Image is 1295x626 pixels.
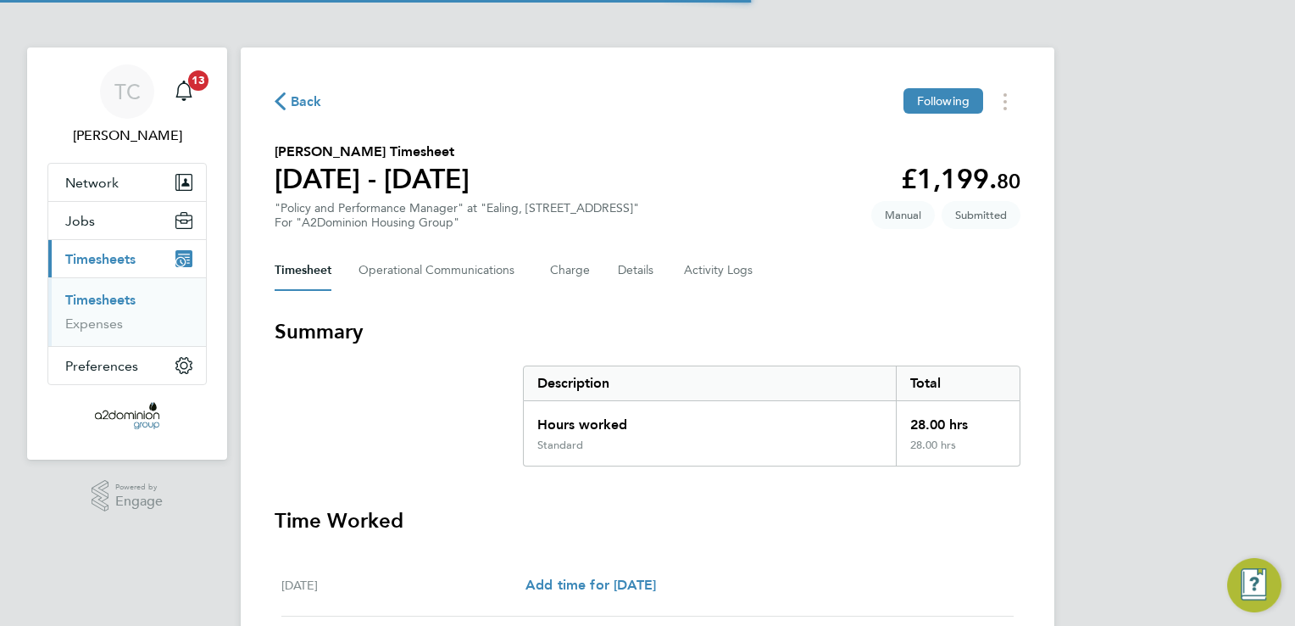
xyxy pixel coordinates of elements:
[115,495,163,509] span: Engage
[48,202,206,239] button: Jobs
[92,480,164,512] a: Powered byEngage
[903,88,983,114] button: Following
[115,480,163,495] span: Powered by
[358,250,523,291] button: Operational Communications
[27,48,227,460] nav: Main navigation
[550,250,591,291] button: Charge
[524,366,896,400] div: Description
[997,169,1020,193] span: 80
[65,175,119,191] span: Network
[48,347,206,384] button: Preferences
[47,64,207,146] a: TC[PERSON_NAME]
[525,575,656,595] a: Add time for [DATE]
[291,92,322,112] span: Back
[942,201,1020,229] span: This timesheet is Submitted.
[65,292,136,308] a: Timesheets
[524,401,896,439] div: Hours worked
[525,577,656,593] span: Add time for [DATE]
[47,402,207,429] a: Go to home page
[65,316,123,332] a: Expenses
[275,215,639,230] div: For "A2Dominion Housing Group"
[48,164,206,201] button: Network
[901,163,1020,195] app-decimal: £1,199.
[990,88,1020,115] button: Timesheets Menu
[65,251,136,267] span: Timesheets
[167,64,201,119] a: 13
[275,142,470,162] h2: [PERSON_NAME] Timesheet
[114,81,141,103] span: TC
[48,277,206,346] div: Timesheets
[275,201,639,230] div: "Policy and Performance Manager" at "Ealing, [STREET_ADDRESS]"
[917,93,970,109] span: Following
[896,439,1020,466] div: 28.00 hrs
[47,126,207,146] span: Tom Conniffe
[1227,558,1281,612] button: Engage Resource Center
[65,358,138,374] span: Preferences
[537,439,583,452] div: Standard
[523,366,1020,467] div: Summary
[275,318,1020,345] h3: Summary
[896,401,1020,439] div: 28.00 hrs
[281,575,525,595] div: [DATE]
[48,240,206,277] button: Timesheets
[188,70,208,91] span: 13
[871,201,935,229] span: This timesheet was manually created.
[275,91,322,112] button: Back
[896,366,1020,400] div: Total
[275,162,470,196] h1: [DATE] - [DATE]
[275,507,1020,534] h3: Time Worked
[65,213,95,229] span: Jobs
[618,250,657,291] button: Details
[95,402,158,429] img: a2dominion-logo-retina.png
[275,250,331,291] button: Timesheet
[684,250,755,291] button: Activity Logs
